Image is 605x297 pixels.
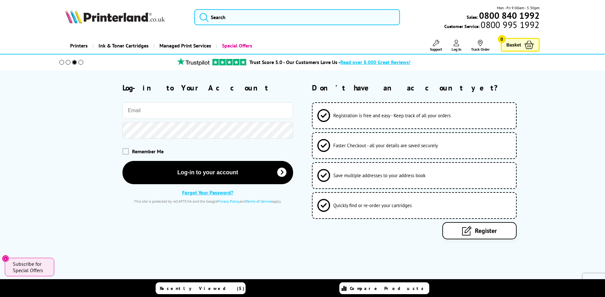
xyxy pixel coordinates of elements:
a: Privacy Policy [217,199,240,204]
span: 0 [498,35,506,43]
a: Basket 0 [501,38,540,52]
a: Register [442,222,517,239]
span: Remember Me [132,148,164,155]
img: trustpilot rating [174,58,212,66]
a: Track Order [471,40,490,52]
b: 0800 840 1992 [479,10,540,21]
span: Sales: [467,14,478,20]
input: Email [122,102,293,119]
div: This site is protected by reCAPTCHA and the Google and apply. [122,199,293,204]
span: 0800 995 1992 [480,22,539,28]
span: Log In [452,47,461,52]
img: Printerland Logo [65,10,165,24]
span: Customer Service: [444,22,539,29]
span: Compare Products [350,286,427,291]
span: Register [475,227,497,235]
button: Log-in to your account [122,161,293,184]
a: Terms of Service [246,199,272,204]
span: Ink & Toner Cartridges [99,38,149,54]
span: Basket [506,40,521,49]
a: Support [430,40,442,52]
span: Mon - Fri 9:00am - 5:30pm [497,5,540,11]
a: Printers [65,38,92,54]
span: Subscribe for Special Offers [13,261,48,273]
a: Forgot Your Password? [182,189,233,196]
span: Recently Viewed (5) [160,286,245,291]
span: Registration is free and easy - Keep track of all your orders [333,112,451,119]
span: Faster Checkout - all your details are saved securely [333,142,438,148]
a: Trust Score 5.0 - Our Customers Love Us -Read over 8,000 Great Reviews! [249,59,410,65]
a: Recently Viewed (5) [156,282,246,294]
a: Compare Products [339,282,429,294]
a: Ink & Toner Cartridges [92,38,153,54]
input: Search [194,9,400,25]
a: Printerland Logo [65,10,186,25]
a: Managed Print Services [153,38,216,54]
h2: Log-in to Your Account [122,83,293,93]
span: Quickly find or re-order your cartridges [333,202,412,208]
span: Save multiple addresses to your address book [333,172,425,178]
img: trustpilot rating [212,59,246,65]
a: Log In [452,40,461,52]
h2: Don't have an account yet? [312,83,539,93]
span: Read over 8,000 Great Reviews! [340,59,410,65]
span: Support [430,47,442,52]
button: Close [2,255,9,262]
a: 0800 840 1992 [478,12,540,18]
a: Special Offers [216,38,257,54]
